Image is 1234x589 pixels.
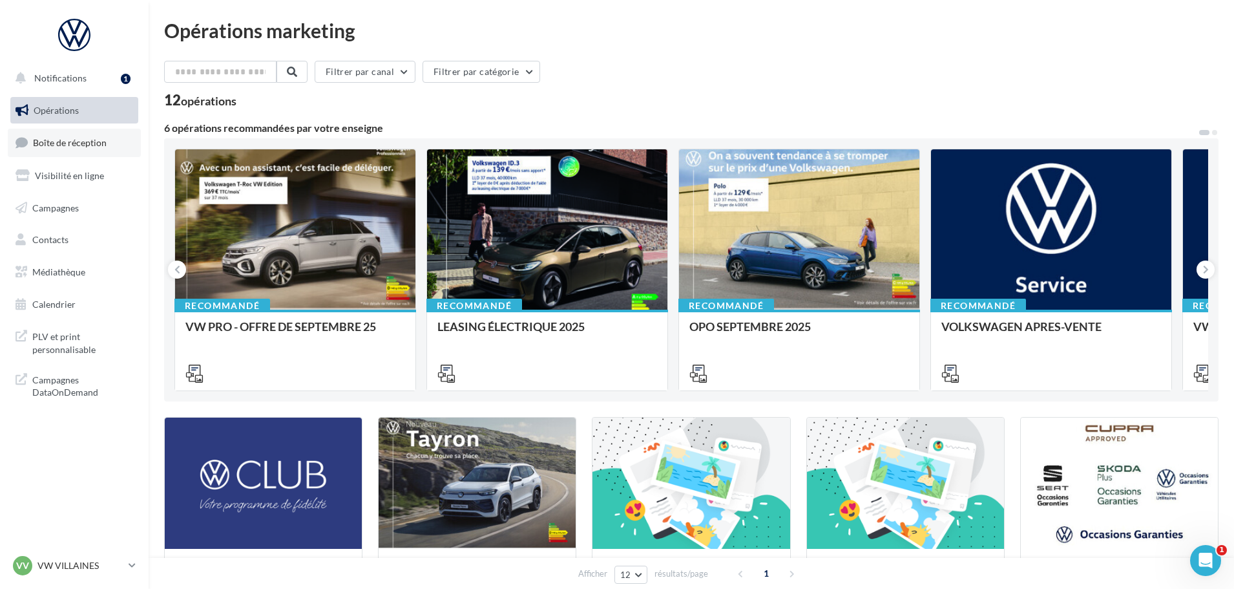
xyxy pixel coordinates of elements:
div: VOLKSWAGEN APRES-VENTE [941,320,1161,346]
span: 1 [756,563,777,584]
span: Contacts [32,234,68,245]
span: 1 [1217,545,1227,555]
div: opérations [181,95,236,107]
span: Boîte de réception [33,137,107,148]
a: Calendrier [8,291,141,318]
button: 12 [614,566,647,584]
a: Contacts [8,226,141,253]
span: Notifications [34,72,87,83]
div: VW PRO - OFFRE DE SEPTEMBRE 25 [185,320,405,346]
div: Opérations marketing [164,21,1218,40]
button: Notifications 1 [8,65,136,92]
div: LEASING ÉLECTRIQUE 2025 [437,320,657,346]
span: Calendrier [32,299,76,310]
a: Campagnes DataOnDemand [8,366,141,404]
span: Campagnes DataOnDemand [32,371,133,399]
div: OPO SEPTEMBRE 2025 [689,320,909,346]
div: Recommandé [678,299,774,313]
a: Visibilité en ligne [8,162,141,189]
span: résultats/page [654,568,708,580]
a: Boîte de réception [8,129,141,156]
div: Recommandé [930,299,1026,313]
span: Afficher [578,568,607,580]
iframe: Intercom live chat [1190,545,1221,576]
a: PLV et print personnalisable [8,323,141,361]
span: PLV et print personnalisable [32,328,133,356]
a: Opérations [8,97,141,124]
span: VV [16,559,29,572]
div: Recommandé [174,299,270,313]
button: Filtrer par catégorie [423,61,540,83]
a: VV VW VILLAINES [10,553,138,578]
a: Médiathèque [8,259,141,286]
div: 12 [164,93,236,107]
span: Campagnes [32,202,79,213]
span: Opérations [34,105,79,116]
a: Campagnes [8,195,141,222]
span: Visibilité en ligne [35,170,104,181]
div: 6 opérations recommandées par votre enseigne [164,123,1198,133]
div: 1 [121,74,131,84]
div: Recommandé [426,299,522,313]
button: Filtrer par canal [315,61,415,83]
p: VW VILLAINES [37,559,123,572]
span: Médiathèque [32,266,85,277]
span: 12 [620,570,631,580]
